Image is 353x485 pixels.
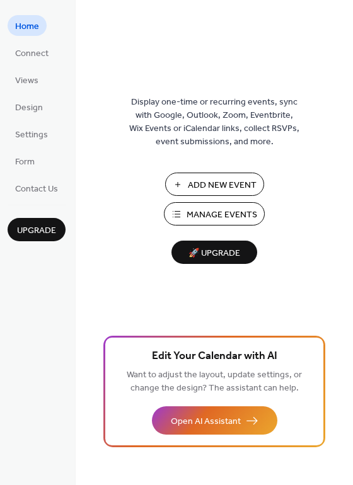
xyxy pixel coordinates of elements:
[17,224,56,237] span: Upgrade
[8,96,50,117] a: Design
[8,151,42,171] a: Form
[165,173,264,196] button: Add New Event
[188,179,257,192] span: Add New Event
[15,47,49,60] span: Connect
[15,74,38,88] span: Views
[127,367,302,397] span: Want to adjust the layout, update settings, or change the design? The assistant can help.
[8,42,56,63] a: Connect
[179,245,250,262] span: 🚀 Upgrade
[8,218,66,241] button: Upgrade
[15,183,58,196] span: Contact Us
[187,208,257,222] span: Manage Events
[171,415,241,428] span: Open AI Assistant
[8,69,46,90] a: Views
[8,178,66,198] a: Contact Us
[164,202,265,225] button: Manage Events
[15,101,43,115] span: Design
[152,348,277,365] span: Edit Your Calendar with AI
[152,406,277,435] button: Open AI Assistant
[8,123,55,144] a: Settings
[15,128,48,142] span: Settings
[8,15,47,36] a: Home
[15,156,35,169] span: Form
[15,20,39,33] span: Home
[129,96,299,149] span: Display one-time or recurring events, sync with Google, Outlook, Zoom, Eventbrite, Wix Events or ...
[171,241,257,264] button: 🚀 Upgrade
